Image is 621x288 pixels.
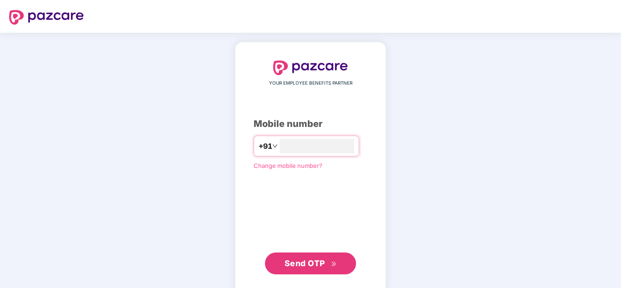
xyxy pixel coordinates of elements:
span: +91 [259,141,272,152]
button: Send OTPdouble-right [265,253,356,274]
span: YOUR EMPLOYEE BENEFITS PARTNER [269,80,352,87]
img: logo [9,10,84,25]
img: logo [273,61,348,75]
span: down [272,143,278,149]
a: Change mobile number? [254,162,322,169]
div: Mobile number [254,117,367,131]
span: double-right [331,261,337,267]
span: Send OTP [285,258,325,268]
